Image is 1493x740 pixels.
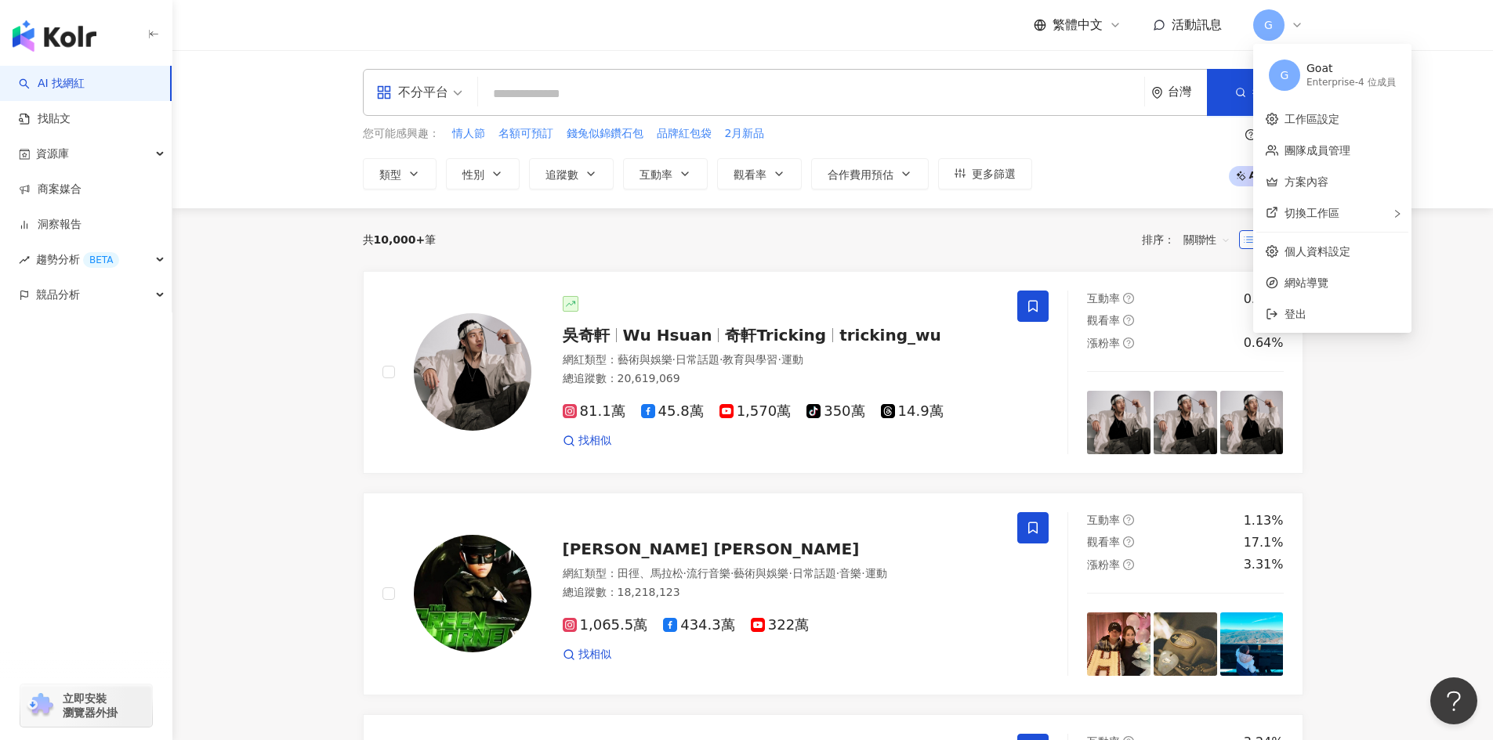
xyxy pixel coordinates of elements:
span: 關聯性 [1183,227,1230,252]
span: 2月新品 [725,126,765,142]
div: 3.31% [1244,556,1284,573]
span: 互動率 [640,168,672,181]
span: 14.9萬 [881,403,944,420]
span: 立即安裝 瀏覽器外掛 [63,691,118,720]
a: 找貼文 [19,111,71,127]
span: 日常話題 [792,567,836,579]
button: 合作費用預估 [811,158,929,190]
img: post-image [1154,391,1217,454]
div: Enterprise - 4 位成員 [1306,76,1396,89]
iframe: Help Scout Beacon - Open [1430,677,1477,724]
span: 田徑、馬拉松 [618,567,683,579]
span: Wu Hsuan [623,326,712,345]
img: post-image [1087,612,1151,676]
button: 追蹤數 [529,158,614,190]
span: 更多篩選 [972,168,1016,180]
span: 類型 [379,168,401,181]
span: 觀看率 [734,168,766,181]
span: 奇軒Tricking [725,326,826,345]
button: 品牌紅包袋 [656,125,712,143]
div: 1.13% [1244,512,1284,529]
a: searchAI 找網紅 [19,76,85,92]
span: 1,570萬 [719,403,792,420]
span: 找相似 [578,647,611,662]
span: 45.8萬 [641,403,704,420]
span: 切換工作區 [1285,207,1339,219]
div: 網紅類型 ： [563,566,999,582]
span: 322萬 [751,617,809,634]
span: [PERSON_NAME] [PERSON_NAME] [563,540,860,558]
a: KOL Avatar[PERSON_NAME] [PERSON_NAME]網紅類型：田徑、馬拉松·流行音樂·藝術與娛樂·日常話題·音樂·運動總追蹤數：18,218,1231,065.5萬434.... [363,493,1303,695]
span: 情人節 [452,126,485,142]
div: 總追蹤數 ： 18,218,123 [563,585,999,601]
span: question-circle [1123,315,1134,326]
button: 更多篩選 [938,158,1032,190]
span: 活動訊息 [1172,17,1222,32]
a: KOL Avatar吳奇軒Wu Hsuan奇軒Trickingtricking_wu網紅類型：藝術與娛樂·日常話題·教育與學習·運動總追蹤數：20,619,06981.1萬45.8萬1,570萬... [363,271,1303,474]
a: 洞察報告 [19,217,82,233]
span: 漲粉率 [1087,337,1120,349]
button: 錢兔似錦鑽石包 [566,125,644,143]
a: chrome extension立即安裝 瀏覽器外掛 [20,684,152,727]
span: 10,000+ [374,233,426,246]
span: 品牌紅包袋 [657,126,712,142]
span: right [1393,209,1402,218]
button: 互動率 [623,158,708,190]
span: 藝術與娛樂 [618,353,672,366]
span: 運動 [865,567,887,579]
span: 追蹤數 [545,168,578,181]
a: 商案媒合 [19,182,82,197]
span: 觀看率 [1087,314,1120,327]
div: 17.1% [1244,534,1284,551]
span: 您可能感興趣： [363,126,440,142]
a: 團隊成員管理 [1285,144,1350,157]
a: 工作區設定 [1285,113,1339,125]
div: 排序： [1142,227,1239,252]
span: 434.3萬 [663,617,735,634]
span: 漲粉率 [1087,558,1120,571]
span: tricking_wu [839,326,941,345]
img: logo [13,20,96,52]
div: Goat [1306,61,1396,77]
span: 趨勢分析 [36,242,119,277]
span: 流行音樂 [687,567,730,579]
button: 類型 [363,158,437,190]
button: 搜尋 [1207,69,1303,116]
span: 名額可預訂 [498,126,553,142]
span: 1,065.5萬 [563,617,648,634]
span: 競品分析 [36,277,80,312]
img: post-image [1087,391,1151,454]
span: appstore [376,85,392,100]
img: post-image [1154,612,1217,676]
span: 錢兔似錦鑽石包 [567,126,643,142]
span: · [730,567,734,579]
img: chrome extension [25,693,56,718]
button: 情人節 [451,125,486,143]
button: 性別 [446,158,520,190]
div: 台灣 [1168,85,1207,99]
span: · [719,353,723,366]
span: 搜尋 [1252,86,1274,99]
span: 資源庫 [36,136,69,171]
span: 350萬 [806,403,864,420]
button: 觀看率 [717,158,802,190]
span: 吳奇軒 [563,326,610,345]
span: · [788,567,792,579]
span: rise [19,254,30,265]
span: 觀看率 [1087,536,1120,548]
div: 總追蹤數 ： 20,619,069 [563,371,999,387]
span: question-circle [1245,129,1256,140]
span: G [1264,16,1273,34]
div: 0.64% [1244,334,1284,352]
span: 繁體中文 [1053,16,1103,34]
span: question-circle [1123,293,1134,304]
img: KOL Avatar [414,535,531,652]
span: · [777,353,781,366]
span: question-circle [1123,514,1134,525]
img: KOL Avatar [414,313,531,431]
span: 合作費用預估 [828,168,893,181]
a: 方案內容 [1285,175,1328,188]
span: 運動 [781,353,803,366]
span: 音樂 [839,567,861,579]
span: 登出 [1285,308,1306,320]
